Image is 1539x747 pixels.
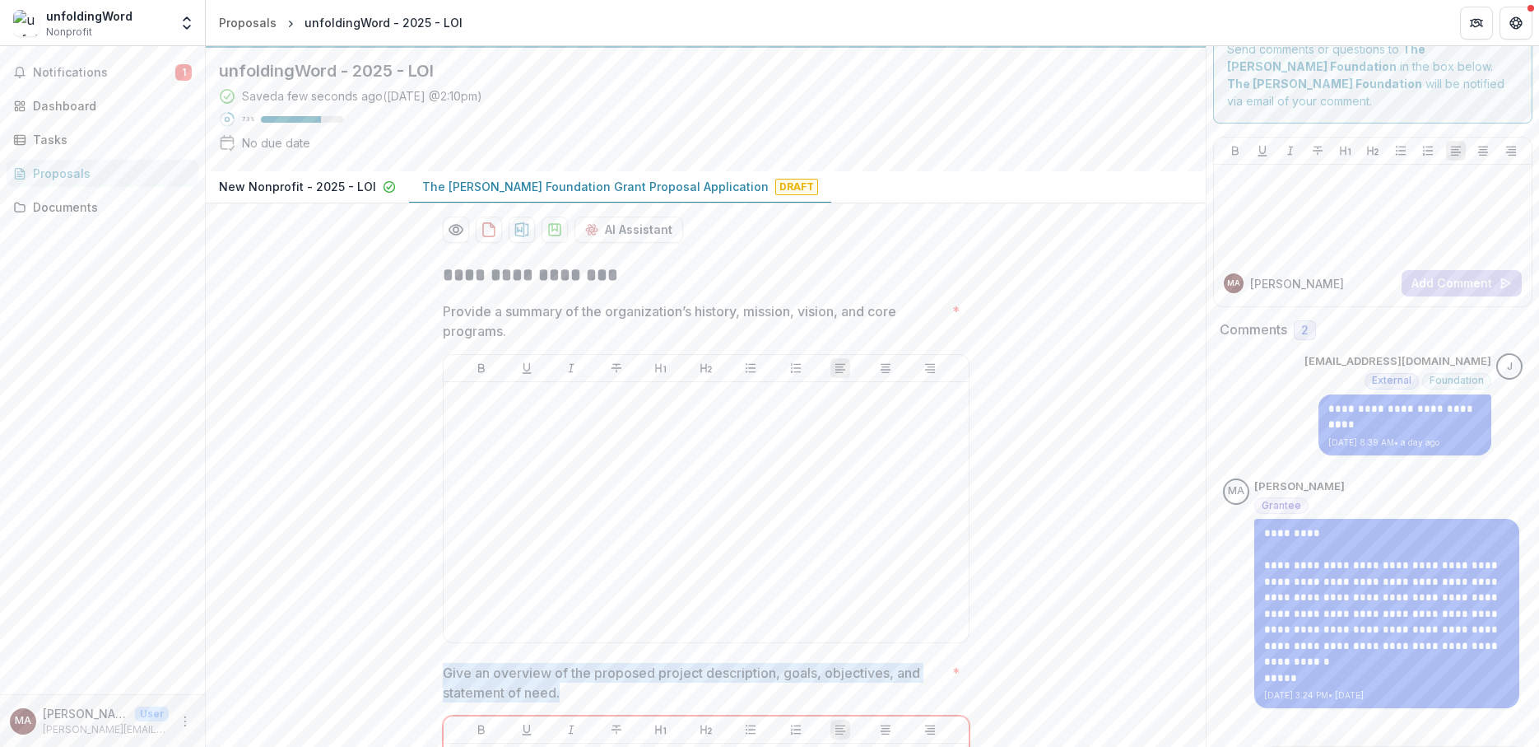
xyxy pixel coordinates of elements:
button: Strike [607,358,626,378]
p: [PERSON_NAME] [43,705,128,722]
button: Align Center [1473,141,1493,161]
div: Documents [33,198,185,216]
a: Dashboard [7,92,198,119]
p: User [135,707,169,721]
p: [PERSON_NAME][EMAIL_ADDRESS][PERSON_NAME][DOMAIN_NAME] [43,722,169,737]
span: 1 [175,64,192,81]
div: Tasks [33,131,185,148]
span: 2 [1301,324,1309,338]
a: Documents [7,194,198,221]
span: External [1372,375,1411,386]
button: Bullet List [741,358,760,378]
strong: The [PERSON_NAME] Foundation [1227,77,1422,91]
span: Foundation [1430,375,1484,386]
button: Align Right [1501,141,1521,161]
nav: breadcrumb [212,11,469,35]
button: Strike [607,720,626,740]
button: Bold [472,720,491,740]
button: download-proposal [542,217,568,243]
p: [EMAIL_ADDRESS][DOMAIN_NAME] [1304,353,1491,370]
div: Proposals [33,165,185,182]
button: Italicize [561,358,581,378]
button: Align Left [830,720,850,740]
div: Proposals [219,14,277,31]
button: Align Left [830,358,850,378]
button: Get Help [1499,7,1532,40]
div: Maria Abraham [15,716,31,726]
button: Ordered List [786,358,806,378]
h2: unfoldingWord - 2025 - LOI [219,61,1166,81]
a: Tasks [7,126,198,153]
button: Underline [517,358,537,378]
span: Notifications [33,66,175,80]
a: Proposals [7,160,198,187]
p: New Nonprofit - 2025 - LOI [219,178,376,195]
button: download-proposal [509,217,535,243]
p: Provide a summary of the organization’s history, mission, vision, and core programs. [443,301,946,341]
button: Ordered List [1418,141,1438,161]
button: Open entity switcher [175,7,198,40]
button: Bold [1225,141,1245,161]
p: [DATE] 8:39 AM • a day ago [1328,437,1481,449]
button: Italicize [561,720,581,740]
p: 73 % [242,114,254,125]
div: Send comments or questions to in the box below. will be notified via email of your comment. [1213,26,1532,124]
div: Dashboard [33,97,185,114]
button: Strike [1308,141,1327,161]
div: No due date [242,134,310,152]
button: Preview 32cfcd9a-8b2c-427e-b463-448a9d177fe3-1.pdf [443,217,469,243]
button: Align Right [920,358,940,378]
button: Notifications1 [7,59,198,86]
a: Proposals [212,11,283,35]
h2: Comments [1220,322,1287,338]
p: The [PERSON_NAME] Foundation Grant Proposal Application [422,178,769,195]
button: Underline [517,720,537,740]
div: Saved a few seconds ago ( [DATE] @ 2:10pm ) [242,87,482,105]
button: Ordered List [786,720,806,740]
button: Align Center [876,358,895,378]
button: Bold [472,358,491,378]
button: Heading 2 [696,720,716,740]
p: [DATE] 3:24 PM • [DATE] [1264,689,1509,702]
div: Maria Abraham [1228,486,1244,497]
button: AI Assistant [574,217,683,243]
span: Nonprofit [46,25,92,40]
button: Heading 1 [651,720,671,740]
div: unfoldingWord - 2025 - LOI [305,14,463,31]
div: jcline@bolickfoundation.org [1507,362,1513,372]
button: Heading 1 [651,358,671,378]
button: Italicize [1281,141,1300,161]
img: unfoldingWord [13,10,40,36]
button: Partners [1460,7,1493,40]
p: [PERSON_NAME] [1254,479,1345,495]
button: Underline [1253,141,1272,161]
button: Heading 2 [1363,141,1383,161]
span: Draft [775,179,818,195]
button: More [175,712,195,731]
button: Bullet List [741,720,760,740]
button: Align Right [920,720,940,740]
button: Align Center [876,720,895,740]
p: [PERSON_NAME] [1250,275,1344,292]
div: Maria Abraham [1227,279,1240,287]
div: unfoldingWord [46,7,133,25]
button: Add Comment [1402,270,1522,296]
p: Give an overview of the proposed project description, goals, objectives, and statement of need. [443,663,946,703]
span: Grantee [1262,500,1301,511]
button: Heading 1 [1336,141,1355,161]
button: Heading 2 [696,358,716,378]
button: download-proposal [476,217,502,243]
button: Align Left [1446,141,1466,161]
button: Bullet List [1391,141,1411,161]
